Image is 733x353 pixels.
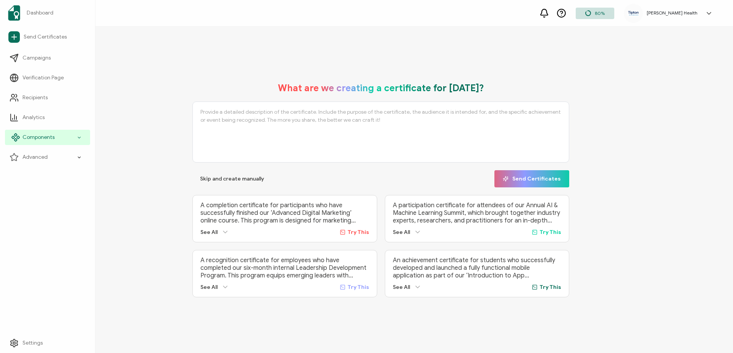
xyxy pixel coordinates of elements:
[23,153,48,161] span: Advanced
[5,2,90,24] a: Dashboard
[5,70,90,85] a: Verification Page
[24,33,67,41] span: Send Certificates
[23,114,45,121] span: Analytics
[595,10,605,16] span: 80%
[5,110,90,125] a: Analytics
[8,5,20,21] img: sertifier-logomark-colored.svg
[347,284,369,290] span: Try This
[5,90,90,105] a: Recipients
[539,229,561,235] span: Try This
[393,284,410,290] span: See All
[5,50,90,66] a: Campaigns
[27,9,53,17] span: Dashboard
[393,256,562,279] p: An achievement certificate for students who successfully developed and launched a fully functiona...
[494,170,569,187] button: Send Certificates
[23,54,51,62] span: Campaigns
[5,28,90,46] a: Send Certificates
[628,10,639,16] img: d53189b9-353e-42ff-9f98-8e420995f065.jpg
[200,201,369,224] p: A completion certificate for participants who have successfully finished our ‘Advanced Digital Ma...
[347,229,369,235] span: Try This
[278,82,484,94] h1: What are we creating a certificate for [DATE]?
[200,176,264,182] span: Skip and create manually
[5,335,90,351] a: Settings
[23,134,55,141] span: Components
[695,316,733,353] iframe: Chat Widget
[192,170,272,187] button: Skip and create manually
[200,284,218,290] span: See All
[23,339,43,347] span: Settings
[23,94,48,102] span: Recipients
[393,201,562,224] p: A participation certificate for attendees of our Annual AI & Machine Learning Summit, which broug...
[647,10,697,16] h5: [PERSON_NAME] Health
[200,256,369,279] p: A recognition certificate for employees who have completed our six-month internal Leadership Deve...
[539,284,561,290] span: Try This
[503,176,561,182] span: Send Certificates
[393,229,410,235] span: See All
[200,229,218,235] span: See All
[23,74,64,82] span: Verification Page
